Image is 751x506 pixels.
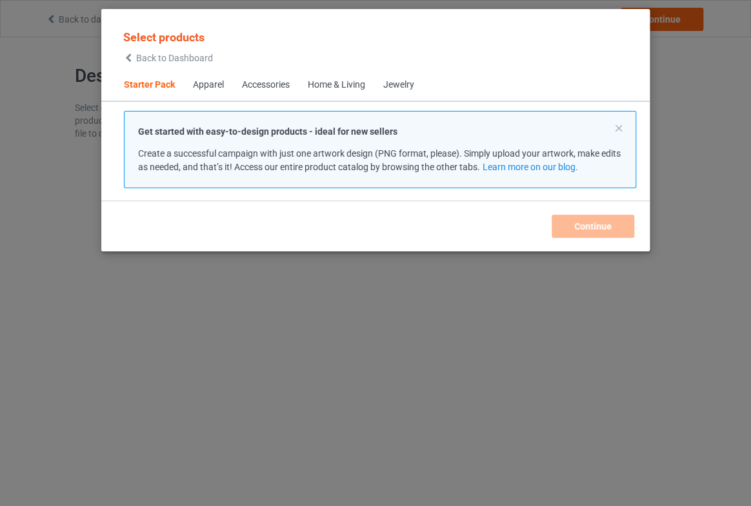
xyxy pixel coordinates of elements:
span: Back to Dashboard [136,53,213,63]
span: Select products [123,30,205,44]
div: Home & Living [308,79,365,92]
span: Starter Pack [115,70,184,101]
div: Accessories [242,79,290,92]
a: Learn more on our blog. [483,162,578,172]
div: Jewelry [383,79,414,92]
span: Create a successful campaign with just one artwork design (PNG format, please). Simply upload you... [138,148,621,172]
strong: Get started with easy-to-design products - ideal for new sellers [138,126,397,137]
div: Apparel [193,79,224,92]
